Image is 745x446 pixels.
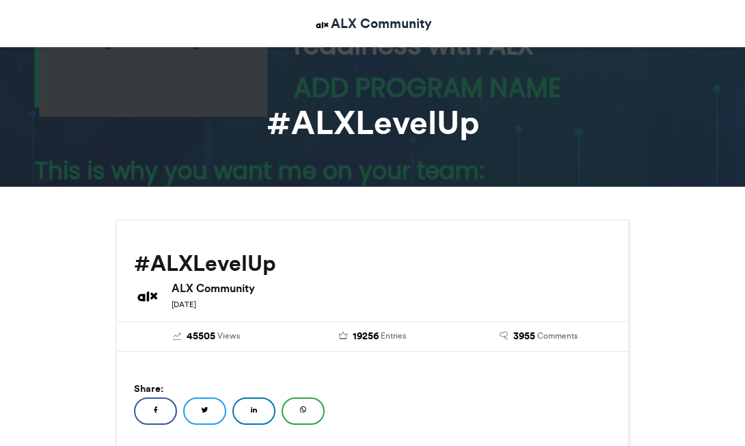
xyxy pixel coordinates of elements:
[353,329,379,344] span: 19256
[134,251,611,276] h2: #ALXLevelUp
[314,14,432,34] a: ALX Community
[513,329,535,344] span: 3955
[537,330,578,342] span: Comments
[217,330,240,342] span: Views
[381,330,406,342] span: Entries
[55,106,690,139] h1: #ALXLevelUp
[187,329,215,344] span: 45505
[134,380,611,397] h5: Share:
[465,329,611,344] a: 3955 Comments
[300,329,446,344] a: 19256 Entries
[172,283,611,293] h6: ALX Community
[314,16,331,34] img: ALX Community
[134,283,161,310] img: ALX Community
[134,329,280,344] a: 45505 Views
[172,300,196,309] small: [DATE]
